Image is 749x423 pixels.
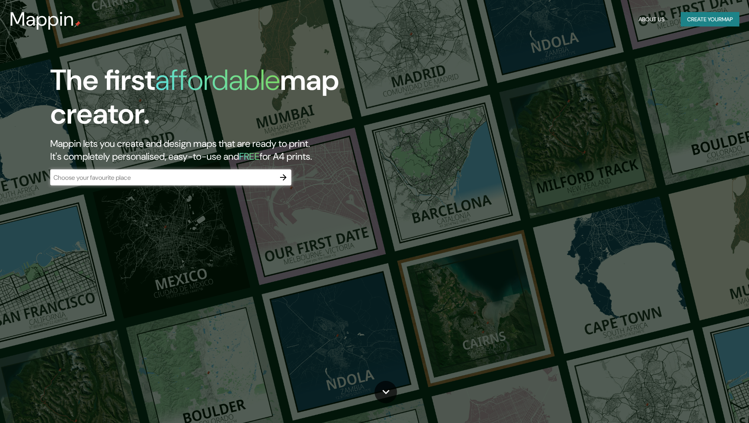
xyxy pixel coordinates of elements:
h1: affordable [155,61,280,99]
button: About Us [635,12,668,27]
iframe: Help widget launcher [677,392,740,414]
h3: Mappin [10,8,74,31]
h2: Mappin lets you create and design maps that are ready to print. It's completely personalised, eas... [50,137,425,163]
input: Choose your favourite place [50,173,275,182]
img: mappin-pin [74,21,81,27]
h5: FREE [239,150,260,163]
button: Create yourmap [681,12,739,27]
h1: The first map creator. [50,63,425,137]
